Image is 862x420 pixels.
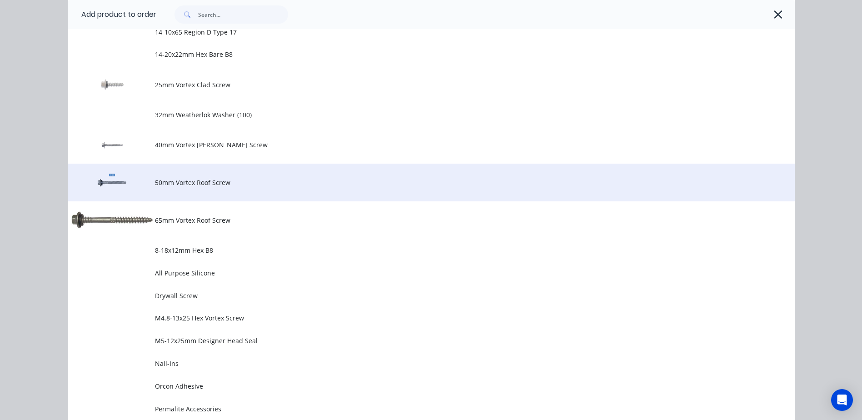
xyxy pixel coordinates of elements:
span: 65mm Vortex Roof Screw [155,215,667,225]
span: 8-18x12mm Hex B8 [155,245,667,255]
span: 25mm Vortex Clad Screw [155,80,667,90]
div: Open Intercom Messenger [831,389,853,411]
span: Nail-Ins [155,359,667,368]
span: M4.8-13x25 Hex Vortex Screw [155,313,667,323]
input: Search... [198,5,288,24]
span: M5-12x25mm Designer Head Seal [155,336,667,345]
span: 50mm Vortex Roof Screw [155,178,667,187]
span: Drywall Screw [155,291,667,300]
span: All Purpose Silicone [155,268,667,278]
span: Permalite Accessories [155,404,667,414]
span: 32mm Weatherlok Washer (100) [155,110,667,120]
span: Orcon Adhesive [155,381,667,391]
span: 14-20x22mm Hex Bare B8 [155,50,667,59]
span: 14-10x65 Region D Type 17 [155,27,667,37]
span: 40mm Vortex [PERSON_NAME] Screw [155,140,667,150]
